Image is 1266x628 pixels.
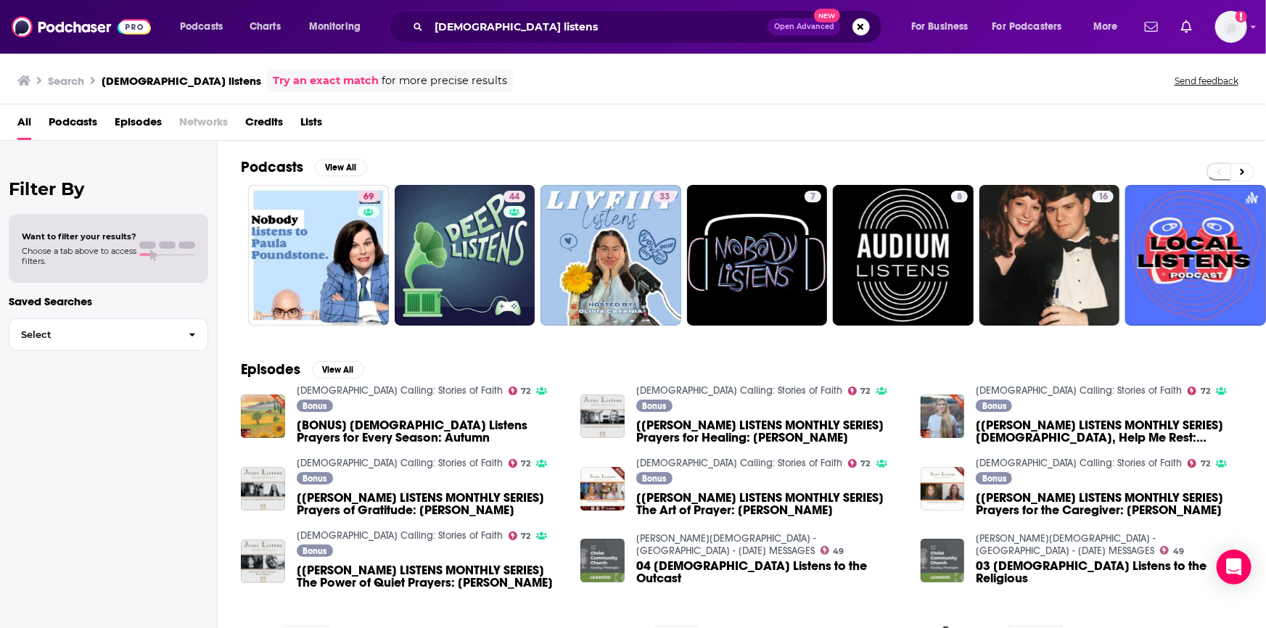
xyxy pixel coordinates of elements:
img: 04 Jesus Listens to the Outcast [580,539,625,583]
a: 49 [821,546,844,555]
a: Show notifications dropdown [1175,15,1198,39]
div: Search podcasts, credits, & more... [403,10,896,44]
a: 72 [1188,387,1210,395]
a: Jesus Calling: Stories of Faith [976,384,1182,397]
a: 03 Jesus Listens to the Religious [976,560,1243,584]
span: [BONUS] [DEMOGRAPHIC_DATA] Listens Prayers for Every Season: Autumn [297,419,564,444]
button: open menu [1083,15,1136,38]
a: 44 [395,185,535,326]
span: Charts [250,17,281,37]
a: 72 [1188,459,1210,468]
span: [[PERSON_NAME] LISTENS MONTHLY SERIES] Prayers of Gratitude: [PERSON_NAME] [297,492,564,516]
span: Bonus [982,402,1006,410]
span: Select [9,330,177,339]
a: 33 [540,185,681,326]
a: [JESUS LISTENS MONTHLY SERIES] Prayers for the Caregiver: Jessica Ronne [976,492,1243,516]
button: View All [315,159,367,176]
a: EpisodesView All [241,360,364,379]
span: 16 [1098,190,1108,204]
span: [[PERSON_NAME] LISTENS MONTHLY SERIES] The Power of Quiet Prayers: [PERSON_NAME] [297,564,564,589]
span: [[PERSON_NAME] LISTENS MONTHLY SERIES] [DEMOGRAPHIC_DATA], Help Me Rest: [PERSON_NAME] [976,419,1243,444]
a: 16 [1093,191,1114,202]
button: View All [312,361,364,379]
a: Credits [245,110,283,140]
button: open menu [983,15,1083,38]
a: 49 [1160,546,1184,555]
p: Saved Searches [9,294,208,308]
a: Jesus Calling: Stories of Faith [297,457,503,469]
span: Bonus [303,402,326,410]
span: 44 [509,190,519,204]
a: 16 [979,185,1120,326]
span: 72 [861,388,871,394]
span: Bonus [303,474,326,483]
span: For Podcasters [992,17,1062,37]
a: 69 [358,191,379,202]
input: Search podcasts, credits, & more... [429,15,768,38]
span: Podcasts [180,17,223,37]
div: Open Intercom Messenger [1217,550,1251,584]
span: 72 [861,460,871,467]
img: [JESUS LISTENS MONTHLY SERIES] Prayers for Healing: Petrina Pacheco [580,394,625,439]
span: 72 [521,460,530,467]
span: Open Advanced [774,23,834,30]
span: [[PERSON_NAME] LISTENS MONTHLY SERIES] Prayers for the Caregiver: [PERSON_NAME] [976,492,1243,516]
span: New [814,9,840,22]
h3: Search [48,74,84,88]
span: Logged in as BenLaurro [1215,11,1247,43]
span: 8 [957,190,962,204]
span: Episodes [115,110,162,140]
a: Jesus Calling: Stories of Faith [636,457,842,469]
span: Choose a tab above to access filters. [22,246,136,266]
h3: [DEMOGRAPHIC_DATA] listens [102,74,261,88]
span: for more precise results [382,73,507,89]
a: Christ Community Church - Leawood Campus - SUNDAY MESSAGES [636,532,816,557]
span: [[PERSON_NAME] LISTENS MONTHLY SERIES] The Art of Prayer: [PERSON_NAME] [636,492,903,516]
img: 03 Jesus Listens to the Religious [921,539,965,583]
span: 69 [363,190,374,204]
span: 49 [1173,548,1184,555]
span: For Business [911,17,969,37]
img: [JESUS LISTENS MONTHLY SERIES] Prayers for the Caregiver: Jessica Ronne [921,467,965,511]
a: [JESUS LISTENS MONTHLY SERIES] Prayers for Healing: Petrina Pacheco [636,419,903,444]
a: Podcasts [49,110,97,140]
a: [JESUS LISTENS MONTHLY SERIES] God, Help Me Rest: Eryn Lynum [976,419,1243,444]
a: [JESUS LISTENS MONTHLY SERIES] The Power of Quiet Prayers: Marie Chapian [297,564,564,589]
a: Charts [240,15,289,38]
a: 72 [509,532,531,540]
span: Bonus [643,474,667,483]
span: 7 [810,190,815,204]
span: 72 [521,388,530,394]
img: Podchaser - Follow, Share and Rate Podcasts [12,13,151,41]
button: Show profile menu [1215,11,1247,43]
a: 69 [248,185,389,326]
a: Jesus Calling: Stories of Faith [636,384,842,397]
a: 33 [654,191,675,202]
span: Lists [300,110,322,140]
a: [JESUS LISTENS MONTHLY SERIES] Prayers of Gratitude: Paige King Johnson [297,492,564,516]
span: 72 [1201,388,1210,394]
img: [BONUS] Jesus Listens Prayers for Every Season: Autumn [241,394,285,439]
img: [JESUS LISTENS MONTHLY SERIES] The Art of Prayer: Anne Neilson [580,467,625,511]
span: 03 [DEMOGRAPHIC_DATA] Listens to the Religious [976,560,1243,584]
button: Open AdvancedNew [768,18,841,36]
img: [JESUS LISTENS MONTHLY SERIES] God, Help Me Rest: Eryn Lynum [921,394,965,439]
a: 7 [687,185,828,326]
a: Jesus Calling: Stories of Faith [297,384,503,397]
a: Show notifications dropdown [1139,15,1164,39]
img: [JESUS LISTENS MONTHLY SERIES] Prayers of Gratitude: Paige King Johnson [241,467,285,511]
a: 8 [951,191,968,202]
a: [JESUS LISTENS MONTHLY SERIES] The Art of Prayer: Anne Neilson [636,492,903,516]
h2: Filter By [9,178,208,199]
img: [JESUS LISTENS MONTHLY SERIES] The Power of Quiet Prayers: Marie Chapian [241,540,285,584]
